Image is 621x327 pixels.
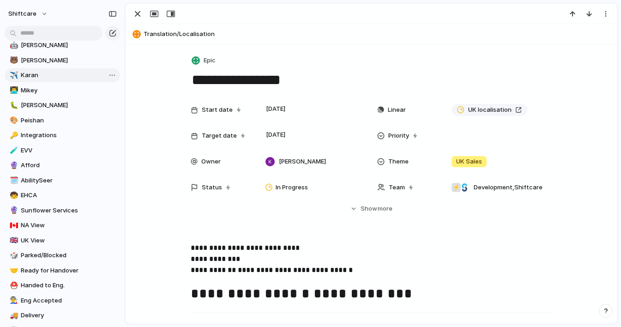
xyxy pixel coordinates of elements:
[5,309,120,322] a: 🚚Delivery
[378,204,392,213] span: more
[279,157,326,166] span: [PERSON_NAME]
[21,266,117,275] span: Ready for Handover
[5,234,120,248] a: 🇬🇧UK View
[361,204,377,213] span: Show
[8,41,18,50] button: 🤖
[10,235,16,246] div: 🇬🇧
[10,40,16,51] div: 🤖
[8,206,18,215] button: 🔮
[8,101,18,110] button: 🐛
[10,145,16,156] div: 🧪
[5,38,120,52] div: 🤖[PERSON_NAME]
[21,206,117,215] span: Sunflower Services
[389,183,405,192] span: Team
[276,183,308,192] span: In Progress
[21,41,117,50] span: [PERSON_NAME]
[5,114,120,127] a: 🎨Peishan
[21,236,117,245] span: UK View
[10,250,16,261] div: 🎲
[5,158,120,172] a: 🔮Afford
[5,264,120,278] a: 🤝Ready for Handover
[21,251,117,260] span: Parked/Blocked
[10,190,16,201] div: 🧒
[5,54,120,67] a: 🐻[PERSON_NAME]
[474,183,543,192] span: Development , Shiftcare
[10,115,16,126] div: 🎨
[202,105,233,115] span: Start date
[8,296,18,305] button: 👨‍🏭
[10,70,16,81] div: ✈️
[10,265,16,276] div: 🤝
[10,280,16,291] div: ⛑️
[204,56,216,65] span: Epic
[8,266,18,275] button: 🤝
[21,296,117,305] span: Eng Accepted
[5,98,120,112] a: 🐛[PERSON_NAME]
[21,146,117,155] span: EVV
[10,295,16,306] div: 👨‍🏭
[388,105,406,115] span: Linear
[21,116,117,125] span: Peishan
[190,54,218,67] button: Epic
[10,55,16,66] div: 🐻
[264,103,288,115] span: [DATE]
[8,9,36,18] span: shiftcare
[4,6,53,21] button: shiftcare
[8,221,18,230] button: 🇨🇦
[456,157,482,166] span: UK Sales
[10,130,16,141] div: 🔑
[8,191,18,200] button: 🧒
[21,131,117,140] span: Integrations
[5,248,120,262] a: 🎲Parked/Blocked
[21,161,117,170] span: Afford
[21,86,117,95] span: Mikey
[21,56,117,65] span: [PERSON_NAME]
[21,71,117,80] span: Karan
[8,161,18,170] button: 🔮
[10,175,16,186] div: 🗓️
[5,128,120,142] a: 🔑Integrations
[5,218,120,232] a: 🇨🇦NA View
[5,204,120,218] a: 🔮Sunflower Services
[5,84,120,97] a: 👨‍💻Mikey
[452,104,527,116] a: UK localisation
[468,105,512,115] span: UK localisation
[388,131,409,140] span: Priority
[8,56,18,65] button: 🐻
[21,176,117,185] span: AbilitySeer
[8,86,18,95] button: 👨‍💻
[8,236,18,245] button: 🇬🇧
[5,279,120,292] a: ⛑️Handed to Eng.
[8,176,18,185] button: 🗓️
[5,144,120,157] a: 🧪EVV
[264,129,288,140] span: [DATE]
[10,85,16,96] div: 👨‍💻
[8,146,18,155] button: 🧪
[10,310,16,321] div: 🚚
[5,174,120,188] a: 🗓️AbilitySeer
[5,294,120,308] a: 👨‍🏭Eng Accepted
[8,116,18,125] button: 🎨
[5,188,120,202] a: 🧒EHCA
[388,157,409,166] span: Theme
[21,281,117,290] span: Handed to Eng.
[5,68,120,82] a: ✈️Karan
[202,131,237,140] span: Target date
[10,160,16,171] div: 🔮
[191,200,553,217] button: Showmore
[8,281,18,290] button: ⛑️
